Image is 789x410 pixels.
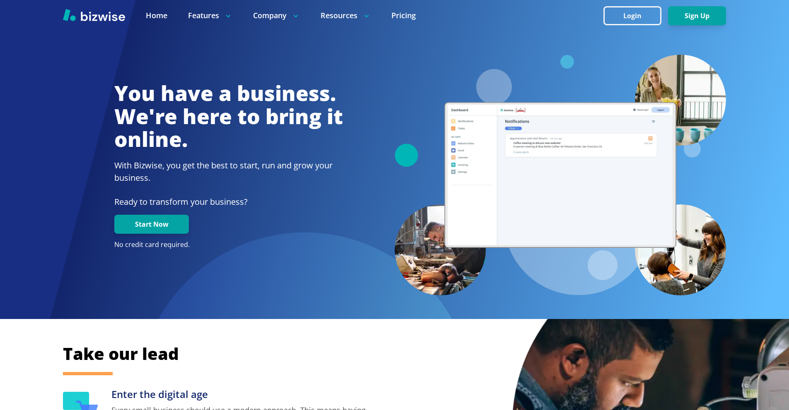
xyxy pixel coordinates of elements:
[114,196,343,208] p: Ready to transform your business?
[114,215,189,234] button: Start Now
[668,6,726,25] button: Sign Up
[111,388,374,401] h3: Enter the digital age
[603,6,661,25] button: Login
[391,10,416,21] a: Pricing
[63,343,684,365] h2: Take our lead
[188,10,232,21] p: Features
[114,82,343,151] h1: You have a business. We're here to bring it online.
[114,159,343,184] h2: With Bizwise, you get the best to start, run and grow your business.
[321,10,371,21] p: Resources
[253,10,300,21] p: Company
[114,240,343,249] p: No credit card required.
[603,12,668,20] a: Login
[146,10,167,21] a: Home
[114,221,189,228] a: Start Now
[63,9,125,21] img: Bizwise Logo
[668,12,726,20] a: Sign Up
